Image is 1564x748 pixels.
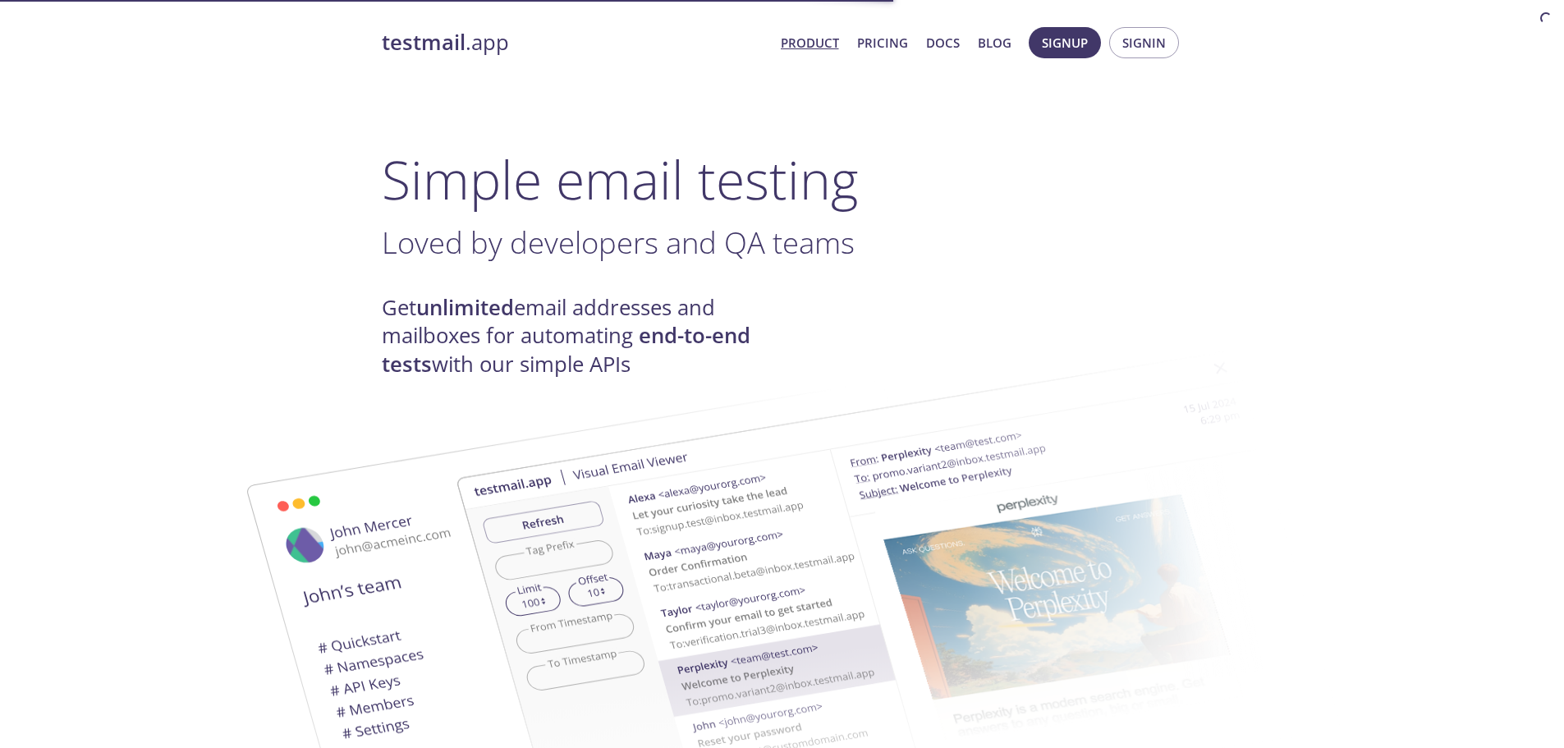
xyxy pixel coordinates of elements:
strong: unlimited [416,293,514,322]
strong: end-to-end tests [382,321,750,378]
span: Signin [1122,32,1166,53]
h1: Simple email testing [382,148,1183,211]
a: Pricing [857,32,908,53]
h4: Get email addresses and mailboxes for automating with our simple APIs [382,294,782,379]
button: Signin [1109,27,1179,58]
a: testmail.app [382,29,768,57]
a: Blog [978,32,1011,53]
a: Docs [926,32,960,53]
span: Signup [1042,32,1088,53]
a: Product [781,32,839,53]
button: Signup [1029,27,1101,58]
strong: testmail [382,28,466,57]
span: Loved by developers and QA teams [382,222,855,263]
